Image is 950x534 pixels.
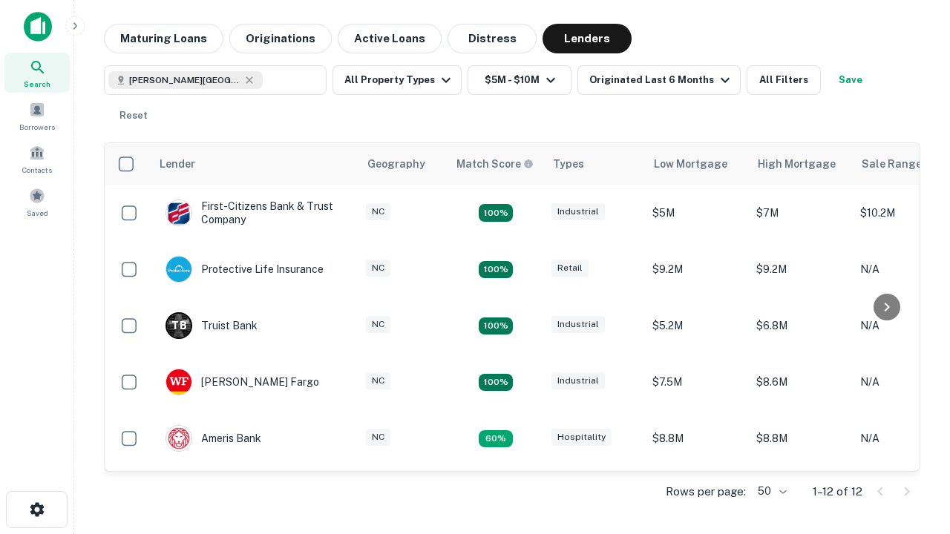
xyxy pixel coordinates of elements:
[479,374,513,392] div: Matching Properties: 2, hasApolloMatch: undefined
[366,203,390,220] div: NC
[479,204,513,222] div: Matching Properties: 2, hasApolloMatch: undefined
[645,297,749,354] td: $5.2M
[448,24,537,53] button: Distress
[589,71,734,89] div: Originated Last 6 Months
[479,317,513,335] div: Matching Properties: 3, hasApolloMatch: undefined
[749,241,853,297] td: $9.2M
[338,24,442,53] button: Active Loans
[129,73,240,87] span: [PERSON_NAME][GEOGRAPHIC_DATA], [GEOGRAPHIC_DATA]
[366,260,390,277] div: NC
[543,24,632,53] button: Lenders
[4,96,70,136] a: Borrowers
[166,369,191,395] img: picture
[862,155,922,173] div: Sale Range
[4,182,70,222] a: Saved
[4,53,70,93] a: Search
[166,256,324,283] div: Protective Life Insurance
[827,65,874,95] button: Save your search to get updates of matches that match your search criteria.
[27,207,48,219] span: Saved
[749,354,853,410] td: $8.6M
[551,260,589,277] div: Retail
[645,354,749,410] td: $7.5M
[166,369,319,395] div: [PERSON_NAME] Fargo
[666,483,746,501] p: Rows per page:
[166,257,191,282] img: picture
[104,24,223,53] button: Maturing Loans
[24,78,50,90] span: Search
[577,65,741,95] button: Originated Last 6 Months
[479,261,513,279] div: Matching Properties: 2, hasApolloMatch: undefined
[645,410,749,467] td: $8.8M
[544,143,645,185] th: Types
[551,316,605,333] div: Industrial
[645,467,749,523] td: $9.2M
[749,143,853,185] th: High Mortgage
[151,143,358,185] th: Lender
[752,481,789,502] div: 50
[22,164,52,176] span: Contacts
[645,143,749,185] th: Low Mortgage
[551,429,612,446] div: Hospitality
[479,430,513,448] div: Matching Properties: 1, hasApolloMatch: undefined
[358,143,448,185] th: Geography
[747,65,821,95] button: All Filters
[551,372,605,389] div: Industrial
[468,65,571,95] button: $5M - $10M
[166,312,258,339] div: Truist Bank
[758,155,836,173] div: High Mortgage
[553,155,584,173] div: Types
[229,24,332,53] button: Originations
[332,65,462,95] button: All Property Types
[366,316,390,333] div: NC
[166,200,344,226] div: First-citizens Bank & Trust Company
[19,121,55,133] span: Borrowers
[749,467,853,523] td: $9.2M
[749,185,853,241] td: $7M
[654,155,727,173] div: Low Mortgage
[171,318,186,334] p: T B
[456,156,534,172] div: Capitalize uses an advanced AI algorithm to match your search with the best lender. The match sco...
[813,483,862,501] p: 1–12 of 12
[4,139,70,179] a: Contacts
[366,429,390,446] div: NC
[110,101,157,131] button: Reset
[749,410,853,467] td: $8.8M
[166,200,191,225] img: picture
[876,368,950,439] iframe: Chat Widget
[366,372,390,389] div: NC
[448,143,544,185] th: Capitalize uses an advanced AI algorithm to match your search with the best lender. The match sco...
[645,241,749,297] td: $9.2M
[24,12,52,42] img: capitalize-icon.png
[160,155,195,173] div: Lender
[645,185,749,241] td: $5M
[456,156,531,172] h6: Match Score
[749,297,853,354] td: $6.8M
[166,425,261,452] div: Ameris Bank
[166,426,191,451] img: picture
[367,155,425,173] div: Geography
[551,203,605,220] div: Industrial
